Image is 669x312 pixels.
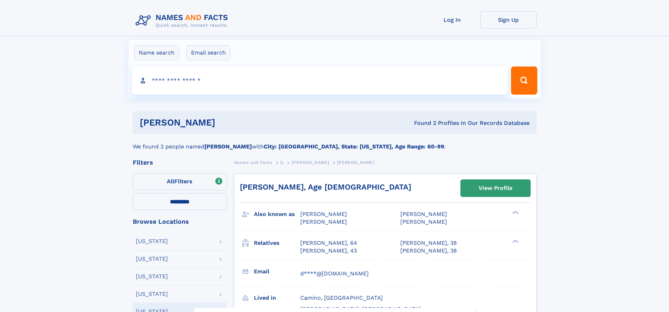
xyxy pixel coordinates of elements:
a: [PERSON_NAME], 64 [300,239,357,247]
a: [PERSON_NAME], 43 [300,247,357,255]
a: [PERSON_NAME], Age [DEMOGRAPHIC_DATA] [240,183,411,191]
span: G [280,160,284,165]
div: We found 2 people named with . [133,134,537,151]
label: Filters [133,173,227,190]
h3: Relatives [254,237,300,249]
div: [US_STATE] [136,274,168,279]
div: Found 2 Profiles In Our Records Database [315,119,530,127]
span: Camino, [GEOGRAPHIC_DATA] [300,294,383,301]
div: [US_STATE] [136,291,168,297]
a: G [280,158,284,167]
span: [PERSON_NAME] [400,218,447,225]
a: View Profile [461,180,530,197]
span: [PERSON_NAME] [400,211,447,217]
img: Logo Names and Facts [133,11,234,30]
div: [US_STATE] [136,256,168,262]
b: [PERSON_NAME] [204,143,252,150]
span: [PERSON_NAME] [337,160,375,165]
h3: Also known as [254,208,300,220]
a: Sign Up [480,11,537,28]
div: ❯ [511,239,519,243]
h3: Lived in [254,292,300,304]
label: Email search [186,45,230,60]
div: View Profile [479,180,512,196]
span: [PERSON_NAME] [291,160,329,165]
a: [PERSON_NAME], 38 [400,239,457,247]
a: [PERSON_NAME] [291,158,329,167]
button: Search Button [511,66,537,95]
h1: [PERSON_NAME] [140,118,315,127]
b: City: [GEOGRAPHIC_DATA], State: [US_STATE], Age Range: 60-99 [264,143,444,150]
span: All [167,178,174,185]
h3: Email [254,266,300,278]
div: Browse Locations [133,218,227,225]
span: [PERSON_NAME] [300,211,347,217]
div: [US_STATE] [136,238,168,244]
span: [PERSON_NAME] [300,218,347,225]
input: search input [132,66,508,95]
a: Log In [424,11,480,28]
a: [PERSON_NAME], 38 [400,247,457,255]
a: Names and Facts [234,158,273,167]
div: ❯ [511,210,519,215]
div: Filters [133,159,227,166]
label: Name search [134,45,179,60]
